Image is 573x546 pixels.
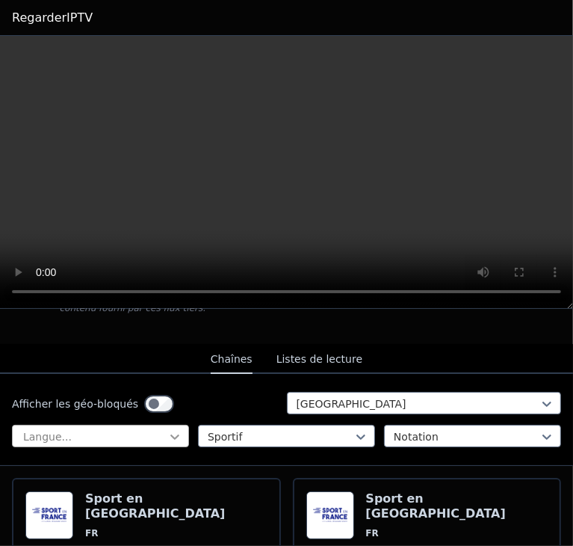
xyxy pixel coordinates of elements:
font: Listes de lecture [276,353,362,365]
font: Afficher les géo-bloqués [12,398,138,410]
font: Sport en [GEOGRAPHIC_DATA] [366,491,506,521]
font: Chaînes [211,353,253,365]
button: Listes de lecture [276,346,362,374]
font: . [DOMAIN_NAME] ne revendique ni la propriété ni la responsabilité du contenu fourni par ces flux... [60,291,475,313]
button: Chaînes [211,346,253,374]
font: FR [366,528,379,539]
font: FR [85,528,98,539]
img: Sport en France [306,491,354,539]
img: Sport en France [25,491,73,539]
font: RegarderIPTV [12,10,93,25]
font: Sport en [GEOGRAPHIC_DATA] [85,491,225,521]
a: RegarderIPTV [12,9,93,27]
